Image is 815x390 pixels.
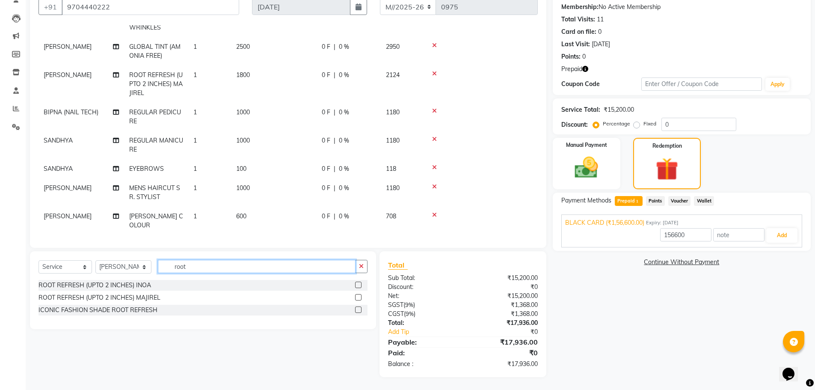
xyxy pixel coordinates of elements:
[129,137,183,153] span: REGULAR MANICURE
[565,218,644,227] span: BLACK CARD (₹1,56,600.00)
[334,184,335,193] span: |
[193,43,197,51] span: 1
[322,71,330,80] span: 0 F
[44,165,73,173] span: SANDHYA
[382,348,463,358] div: Paid:
[322,184,330,193] span: 0 F
[129,108,181,125] span: REGULAR PEDICURE
[386,184,400,192] span: 1180
[598,27,602,36] div: 0
[193,71,197,79] span: 1
[382,337,463,347] div: Payable:
[339,164,349,173] span: 0 %
[44,184,92,192] span: [PERSON_NAME]
[641,77,762,91] input: Enter Offer / Coupon Code
[236,165,246,173] span: 100
[615,196,643,206] span: Prepaid
[604,105,634,114] div: ₹15,200.00
[39,281,151,290] div: ROOT REFRESH (UPTO 2 INCHES) INOA
[649,155,685,183] img: _gift.svg
[129,165,164,173] span: EYEBROWS
[322,108,330,117] span: 0 F
[668,196,691,206] span: Voucher
[388,301,403,309] span: SGST
[582,52,586,61] div: 0
[463,274,544,283] div: ₹15,200.00
[339,108,349,117] span: 0 %
[643,120,656,128] label: Fixed
[39,306,157,315] div: ICONIC FASHION SHADE ROOT REFRESH
[561,3,802,12] div: No Active Membership
[322,164,330,173] span: 0 F
[652,142,682,150] label: Redemption
[129,212,183,229] span: [PERSON_NAME] COLOUR
[129,184,180,201] span: MENS HAIRCUT SR. STYLIST
[694,196,714,206] span: Wallet
[322,136,330,145] span: 0 F
[339,42,349,51] span: 0 %
[44,137,73,144] span: SANDHYA
[463,292,544,301] div: ₹15,200.00
[39,293,160,302] div: ROOT REFRESH (UPTO 2 INCHES) MAJIREL
[386,165,396,173] span: 118
[406,310,414,317] span: 9%
[382,310,463,319] div: ( )
[561,120,588,129] div: Discount:
[388,261,408,270] span: Total
[646,219,679,226] span: Expiry: [DATE]
[660,228,711,241] input: Amount
[193,165,197,173] span: 1
[463,301,544,310] div: ₹1,368.00
[386,71,400,79] span: 2124
[382,327,476,336] a: Add Tip
[193,108,197,116] span: 1
[386,212,396,220] span: 708
[339,212,349,221] span: 0 %
[386,43,400,51] span: 2950
[236,137,250,144] span: 1000
[567,154,605,181] img: _cash.svg
[382,319,463,327] div: Total:
[334,108,335,117] span: |
[334,71,335,80] span: |
[765,78,790,91] button: Apply
[592,40,610,49] div: [DATE]
[388,310,404,318] span: CGST
[382,301,463,310] div: ( )
[561,27,596,36] div: Card on file:
[386,108,400,116] span: 1180
[236,43,250,51] span: 2500
[339,136,349,145] span: 0 %
[382,292,463,301] div: Net:
[646,196,665,206] span: Points
[44,108,98,116] span: BIPNA (NAIL TECH)
[603,120,630,128] label: Percentage
[766,228,797,243] button: Add
[463,310,544,319] div: ₹1,368.00
[236,212,246,220] span: 600
[129,43,181,60] span: GLOBAL TINT (AMONIA FREE)
[566,141,607,149] label: Manual Payment
[635,199,640,204] span: 1
[463,337,544,347] div: ₹17,936.00
[561,196,611,205] span: Payment Methods
[561,40,590,49] div: Last Visit:
[561,15,595,24] div: Total Visits:
[322,212,330,221] span: 0 F
[236,71,250,79] span: 1800
[554,258,809,267] a: Continue Without Payment
[193,184,197,192] span: 1
[158,260,356,273] input: Search or Scan
[561,65,582,74] span: Prepaid
[386,137,400,144] span: 1180
[382,283,463,292] div: Discount:
[236,108,250,116] span: 1000
[339,71,349,80] span: 0 %
[334,136,335,145] span: |
[382,360,463,369] div: Balance :
[193,137,197,144] span: 1
[463,348,544,358] div: ₹0
[382,274,463,283] div: Sub Total:
[477,327,544,336] div: ₹0
[463,360,544,369] div: ₹17,936.00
